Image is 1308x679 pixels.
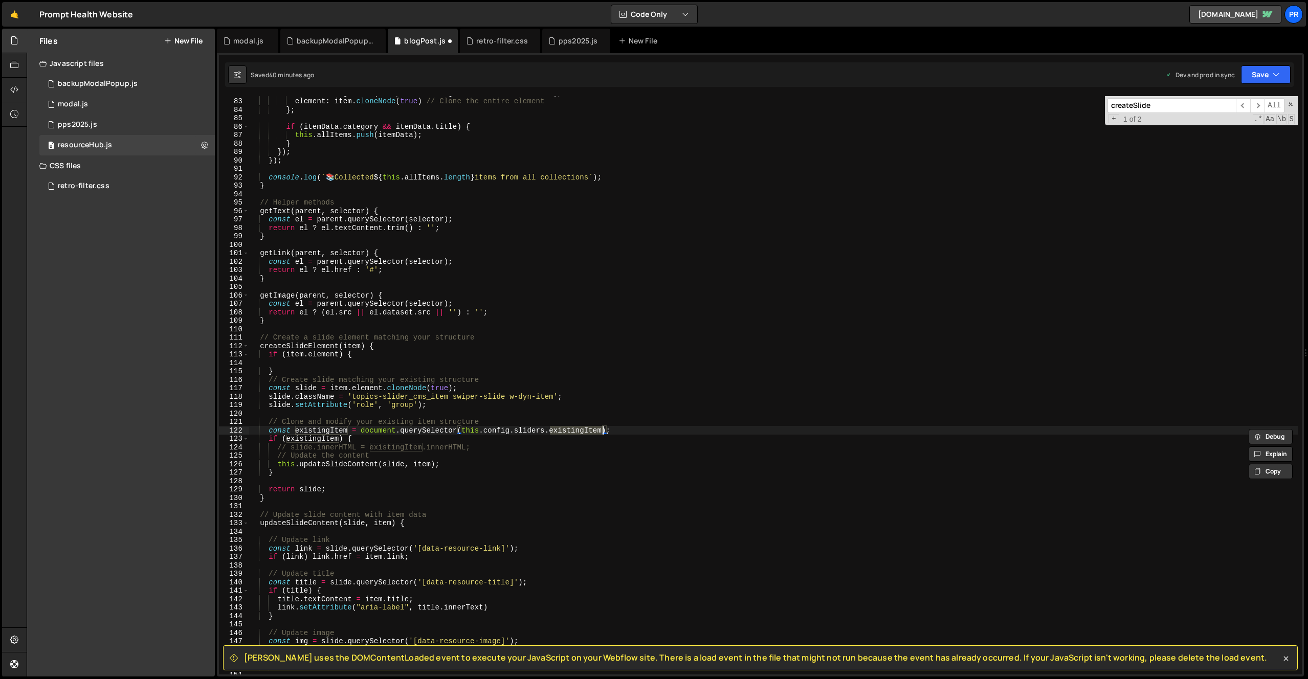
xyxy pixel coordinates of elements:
[219,215,249,224] div: 97
[476,36,528,46] div: retro-filter.css
[1165,71,1235,79] div: Dev and prod in sync
[618,36,661,46] div: New File
[219,140,249,148] div: 88
[251,71,314,79] div: Saved
[219,173,249,182] div: 92
[1109,114,1119,124] span: Toggle Replace mode
[219,586,249,595] div: 141
[1119,115,1146,124] span: 1 of 2
[219,367,249,376] div: 115
[219,190,249,199] div: 94
[219,654,249,663] div: 149
[1265,114,1275,124] span: CaseSensitive Search
[219,646,249,654] div: 148
[1276,114,1287,124] span: Whole Word Search
[219,460,249,469] div: 126
[219,528,249,536] div: 134
[297,36,373,46] div: backupModalPopup.js
[58,182,109,191] div: retro-filter.css
[39,115,215,135] div: 16625/45293.js
[219,384,249,393] div: 117
[39,74,215,94] div: 16625/45860.js
[219,123,249,131] div: 86
[219,283,249,291] div: 105
[39,8,133,20] div: Prompt Health Website
[1264,98,1284,113] span: Alt-Enter
[219,97,249,106] div: 83
[219,291,249,300] div: 106
[219,545,249,553] div: 136
[219,418,249,426] div: 121
[219,477,249,486] div: 128
[219,376,249,384] div: 116
[1249,446,1293,462] button: Explain
[58,141,112,150] div: resourceHub.js
[219,494,249,503] div: 130
[219,637,249,646] div: 147
[219,156,249,165] div: 90
[219,207,249,216] div: 96
[559,36,598,46] div: pps2025.js
[1189,5,1281,24] a: [DOMAIN_NAME]
[219,224,249,233] div: 98
[219,258,249,266] div: 102
[1249,464,1293,479] button: Copy
[269,71,314,79] div: 40 minutes ago
[58,79,138,88] div: backupModalPopup.js
[219,570,249,578] div: 139
[1288,114,1295,124] span: Search In Selection
[219,410,249,418] div: 120
[219,485,249,494] div: 129
[1236,98,1250,113] span: ​
[164,37,203,45] button: New File
[2,2,27,27] a: 🤙
[219,603,249,612] div: 143
[219,578,249,587] div: 140
[404,36,446,46] div: blogPost.js
[39,176,215,196] div: 16625/45443.css
[219,663,249,671] div: 150
[219,241,249,250] div: 100
[58,100,88,109] div: modal.js
[219,595,249,604] div: 142
[219,359,249,368] div: 114
[219,249,249,258] div: 101
[219,511,249,519] div: 132
[219,401,249,410] div: 119
[219,629,249,638] div: 146
[39,94,215,115] div: 16625/46324.js
[1249,429,1293,444] button: Debug
[233,36,263,46] div: modal.js
[219,131,249,140] div: 87
[244,652,1267,663] span: [PERSON_NAME] uses the DOMContentLoaded event to execute your JavaScript on your Webflow site. Th...
[27,53,215,74] div: Javascript files
[219,106,249,115] div: 84
[219,393,249,401] div: 118
[219,536,249,545] div: 135
[58,120,97,129] div: pps2025.js
[219,519,249,528] div: 133
[27,155,215,176] div: CSS files
[219,502,249,511] div: 131
[219,275,249,283] div: 104
[219,553,249,561] div: 137
[219,468,249,477] div: 127
[219,165,249,173] div: 91
[219,426,249,435] div: 122
[219,308,249,317] div: 108
[39,135,215,155] div: 16625/45859.js
[611,5,697,24] button: Code Only
[219,198,249,207] div: 95
[219,435,249,443] div: 123
[1284,5,1303,24] a: Pr
[219,333,249,342] div: 111
[219,114,249,123] div: 85
[219,325,249,334] div: 110
[219,451,249,460] div: 125
[1107,98,1236,113] input: Search for
[219,620,249,629] div: 145
[1241,65,1291,84] button: Save
[219,612,249,621] div: 144
[219,266,249,275] div: 103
